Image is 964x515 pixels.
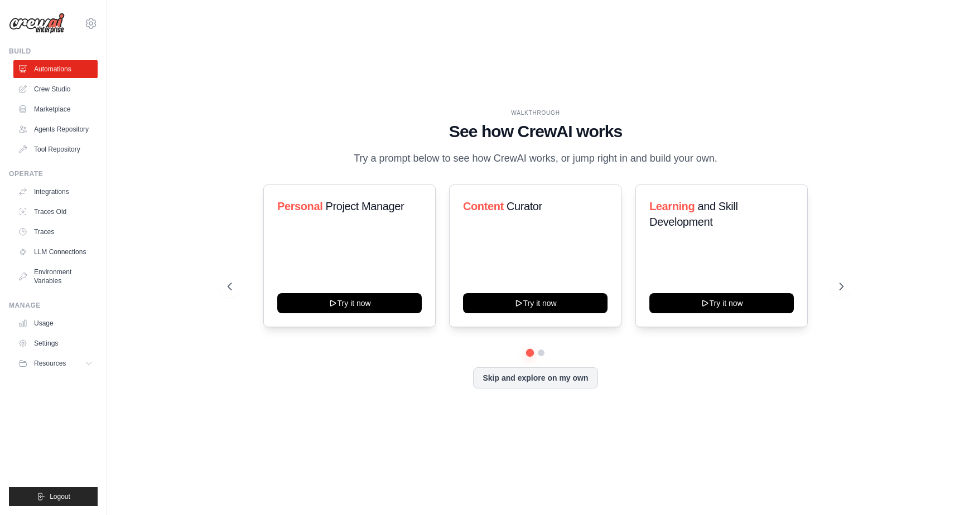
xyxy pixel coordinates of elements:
[13,243,98,261] a: LLM Connections
[473,367,597,388] button: Skip and explore on my own
[277,293,422,313] button: Try it now
[50,492,70,501] span: Logout
[13,223,98,241] a: Traces
[277,200,322,212] span: Personal
[649,200,738,228] span: and Skill Development
[9,13,65,34] img: Logo
[649,200,695,212] span: Learning
[9,47,98,56] div: Build
[325,200,404,212] span: Project Manager
[9,301,98,310] div: Manage
[34,359,66,368] span: Resources
[228,122,843,142] h1: See how CrewAI works
[348,150,723,167] p: Try a prompt below to see how CrewAI works, or jump right in and build your own.
[13,120,98,138] a: Agents Repository
[228,109,843,117] div: WALKTHROUGH
[463,200,504,212] span: Content
[13,314,98,332] a: Usage
[13,334,98,352] a: Settings
[13,60,98,78] a: Automations
[9,169,98,178] div: Operate
[13,100,98,118] a: Marketplace
[13,263,98,290] a: Environment Variables
[13,140,98,158] a: Tool Repository
[13,354,98,372] button: Resources
[13,203,98,221] a: Traces Old
[13,80,98,98] a: Crew Studio
[507,200,542,212] span: Curator
[13,183,98,201] a: Integrations
[649,293,794,313] button: Try it now
[9,487,98,506] button: Logout
[463,293,608,313] button: Try it now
